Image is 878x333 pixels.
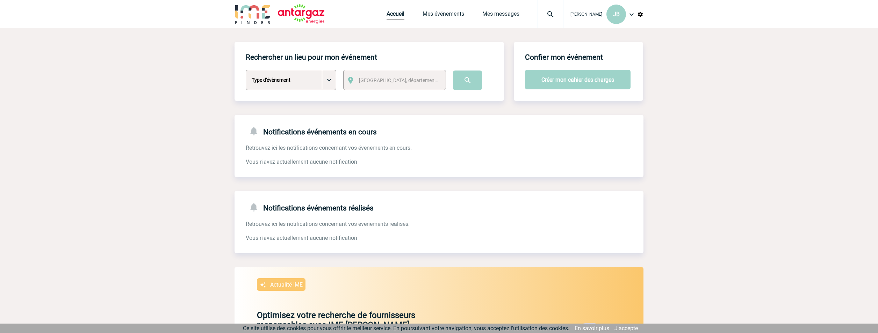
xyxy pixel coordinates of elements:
img: notifications-24-px-g.png [249,126,263,136]
h4: Rechercher un lieu pour mon événement [246,53,377,61]
p: Actualité IME [270,281,303,288]
a: En savoir plus [575,325,609,332]
span: [PERSON_NAME] [570,12,602,17]
h4: Notifications événements réalisés [246,202,374,212]
span: Vous n'avez actuellement aucune notification [246,158,357,165]
span: [GEOGRAPHIC_DATA], département, région... [359,77,456,83]
span: Ce site utilise des cookies pour vous offrir le meilleur service. En poursuivant votre navigation... [243,325,569,332]
span: Vous n'avez actuellement aucune notification [246,235,357,241]
h4: Confier mon événement [525,53,603,61]
span: Retrouvez ici les notifications concernant vos évenements en cours. [246,145,412,151]
a: Mes événements [423,10,464,20]
input: Submit [453,71,482,90]
h4: Notifications événements en cours [246,126,377,136]
img: IME-Finder [235,4,271,24]
a: J'accepte [614,325,638,332]
p: Optimisez votre recherche de fournisseurs responsables avec IME [PERSON_NAME] [235,310,467,330]
img: notifications-24-px-g.png [249,202,263,212]
a: Accueil [387,10,404,20]
button: Créer mon cahier des charges [525,70,631,89]
a: Mes messages [482,10,519,20]
span: Retrouvez ici les notifications concernant vos évenements réalisés. [246,221,410,227]
span: JB [613,11,620,17]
